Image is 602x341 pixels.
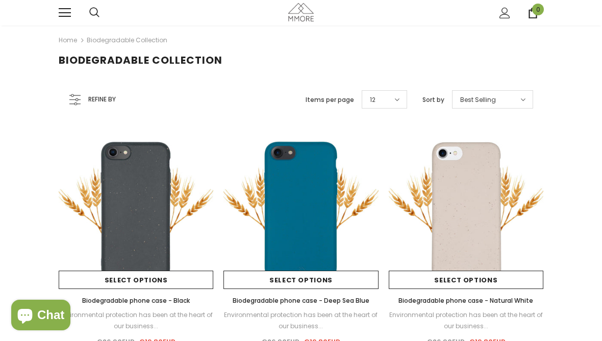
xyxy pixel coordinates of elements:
[370,95,375,105] span: 12
[389,295,543,306] a: Biodegradable phone case - Natural White
[528,8,538,18] a: 0
[233,296,369,305] span: Biodegradable phone case - Deep Sea Blue
[532,4,544,15] span: 0
[8,300,73,333] inbox-online-store-chat: Shopify online store chat
[398,296,533,305] span: Biodegradable phone case - Natural White
[306,95,354,105] label: Items per page
[460,95,496,105] span: Best Selling
[88,94,116,105] span: Refine by
[389,271,543,289] a: Select options
[288,3,314,21] img: MMORE Cases
[59,34,77,46] a: Home
[59,53,222,67] span: Biodegradable Collection
[389,309,543,332] div: Environmental protection has been at the heart of our business...
[223,309,378,332] div: Environmental protection has been at the heart of our business...
[87,36,167,44] a: Biodegradable Collection
[223,295,378,306] a: Biodegradable phone case - Deep Sea Blue
[59,271,213,289] a: Select options
[422,95,444,105] label: Sort by
[223,271,378,289] a: Select options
